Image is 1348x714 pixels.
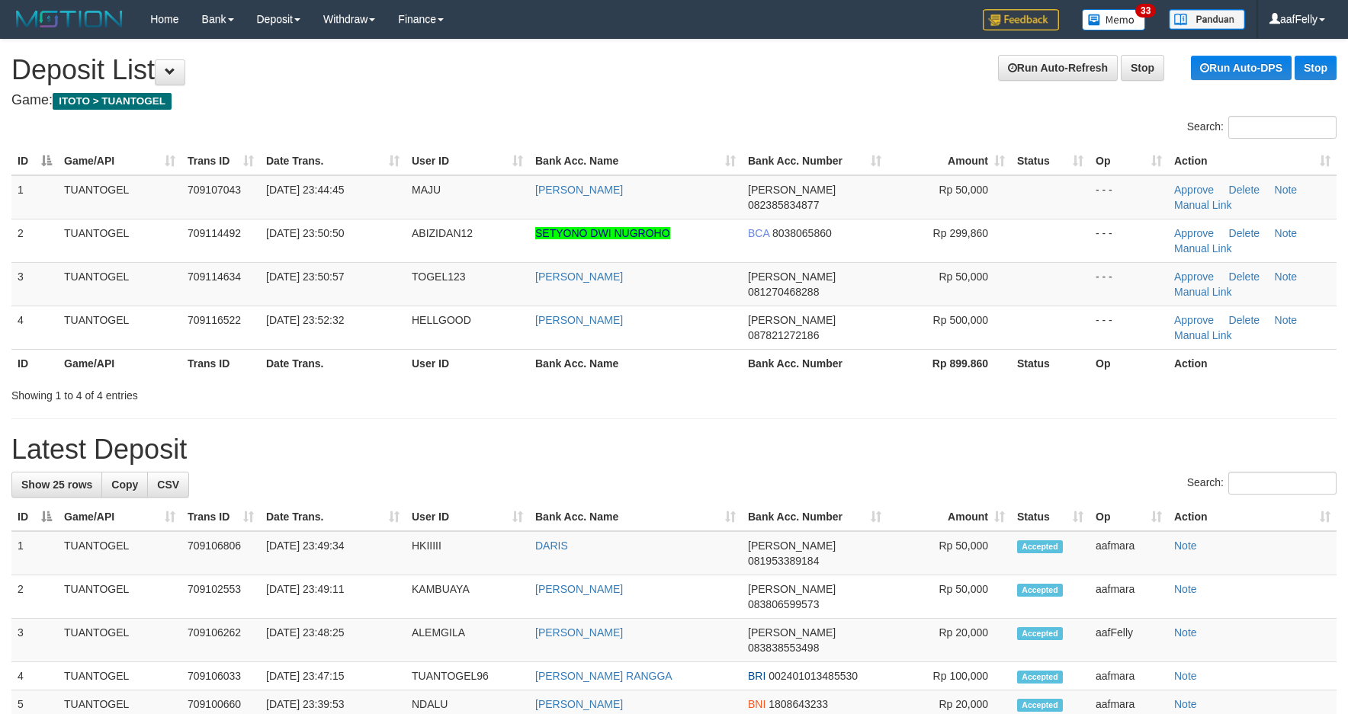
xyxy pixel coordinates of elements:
[535,314,623,326] a: [PERSON_NAME]
[406,503,529,531] th: User ID: activate to sort column ascending
[1174,698,1197,710] a: Note
[1090,306,1168,349] td: - - -
[939,271,988,283] span: Rp 50,000
[748,314,836,326] span: [PERSON_NAME]
[11,93,1337,108] h4: Game:
[1090,147,1168,175] th: Op: activate to sort column ascending
[742,349,887,377] th: Bank Acc. Number
[11,306,58,349] td: 4
[1174,540,1197,552] a: Note
[742,503,887,531] th: Bank Acc. Number: activate to sort column ascending
[748,199,819,211] span: Copy 082385834877 to clipboard
[1174,583,1197,595] a: Note
[58,147,181,175] th: Game/API: activate to sort column ascending
[406,147,529,175] th: User ID: activate to sort column ascending
[58,262,181,306] td: TUANTOGEL
[412,227,473,239] span: ABIZIDAN12
[748,626,836,639] span: [PERSON_NAME]
[1174,242,1232,255] a: Manual Link
[1011,147,1090,175] th: Status: activate to sort column ascending
[181,503,260,531] th: Trans ID: activate to sort column ascending
[181,662,260,690] td: 709106033
[1168,147,1337,175] th: Action: activate to sort column ascending
[1229,184,1260,196] a: Delete
[748,227,769,239] span: BCA
[1174,271,1214,283] a: Approve
[1090,349,1168,377] th: Op
[887,147,1011,175] th: Amount: activate to sort column ascending
[1295,56,1337,80] a: Stop
[748,598,819,610] span: Copy 083806599573 to clipboard
[933,314,988,326] span: Rp 500,000
[11,619,58,662] td: 3
[529,503,742,531] th: Bank Acc. Name: activate to sort column ascending
[181,575,260,619] td: 709102553
[933,227,988,239] span: Rp 299,860
[1229,271,1260,283] a: Delete
[1187,116,1337,139] label: Search:
[21,479,92,491] span: Show 25 rows
[412,271,466,283] span: TOGEL123
[406,575,529,619] td: KAMBUAYA
[1187,472,1337,495] label: Search:
[260,147,406,175] th: Date Trans.: activate to sort column ascending
[58,503,181,531] th: Game/API: activate to sort column ascending
[535,698,623,710] a: [PERSON_NAME]
[58,575,181,619] td: TUANTOGEL
[1121,55,1164,81] a: Stop
[11,531,58,575] td: 1
[181,531,260,575] td: 709106806
[188,227,241,239] span: 709114492
[1275,314,1298,326] a: Note
[748,642,819,654] span: Copy 083838553498 to clipboard
[11,8,127,30] img: MOTION_logo.png
[58,619,181,662] td: TUANTOGEL
[157,479,179,491] span: CSV
[147,472,189,498] a: CSV
[1169,9,1245,30] img: panduan.png
[887,575,1011,619] td: Rp 50,000
[887,619,1011,662] td: Rp 20,000
[1174,626,1197,639] a: Note
[11,349,58,377] th: ID
[1090,219,1168,262] td: - - -
[260,662,406,690] td: [DATE] 23:47:15
[1017,540,1063,553] span: Accepted
[1011,503,1090,531] th: Status: activate to sort column ascending
[1275,227,1298,239] a: Note
[1090,503,1168,531] th: Op: activate to sort column ascending
[1174,286,1232,298] a: Manual Link
[769,670,858,682] span: Copy 002401013485530 to clipboard
[1168,349,1337,377] th: Action
[1229,314,1260,326] a: Delete
[998,55,1118,81] a: Run Auto-Refresh
[1191,56,1292,80] a: Run Auto-DPS
[748,286,819,298] span: Copy 081270468288 to clipboard
[260,503,406,531] th: Date Trans.: activate to sort column ascending
[748,329,819,341] span: Copy 087821272186 to clipboard
[260,575,406,619] td: [DATE] 23:49:11
[535,271,623,283] a: [PERSON_NAME]
[748,555,819,567] span: Copy 081953389184 to clipboard
[1174,329,1232,341] a: Manual Link
[1174,184,1214,196] a: Approve
[1017,627,1063,640] span: Accepted
[887,503,1011,531] th: Amount: activate to sort column ascending
[11,55,1337,85] h1: Deposit List
[11,575,58,619] td: 2
[266,314,344,326] span: [DATE] 23:52:32
[535,583,623,595] a: [PERSON_NAME]
[748,698,765,710] span: BNI
[1090,575,1168,619] td: aafmara
[1090,619,1168,662] td: aafFelly
[1174,314,1214,326] a: Approve
[11,219,58,262] td: 2
[535,670,672,682] a: [PERSON_NAME] RANGGA
[101,472,148,498] a: Copy
[188,184,241,196] span: 709107043
[181,349,260,377] th: Trans ID
[939,184,988,196] span: Rp 50,000
[748,583,836,595] span: [PERSON_NAME]
[412,314,471,326] span: HELLGOOD
[1135,4,1156,18] span: 33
